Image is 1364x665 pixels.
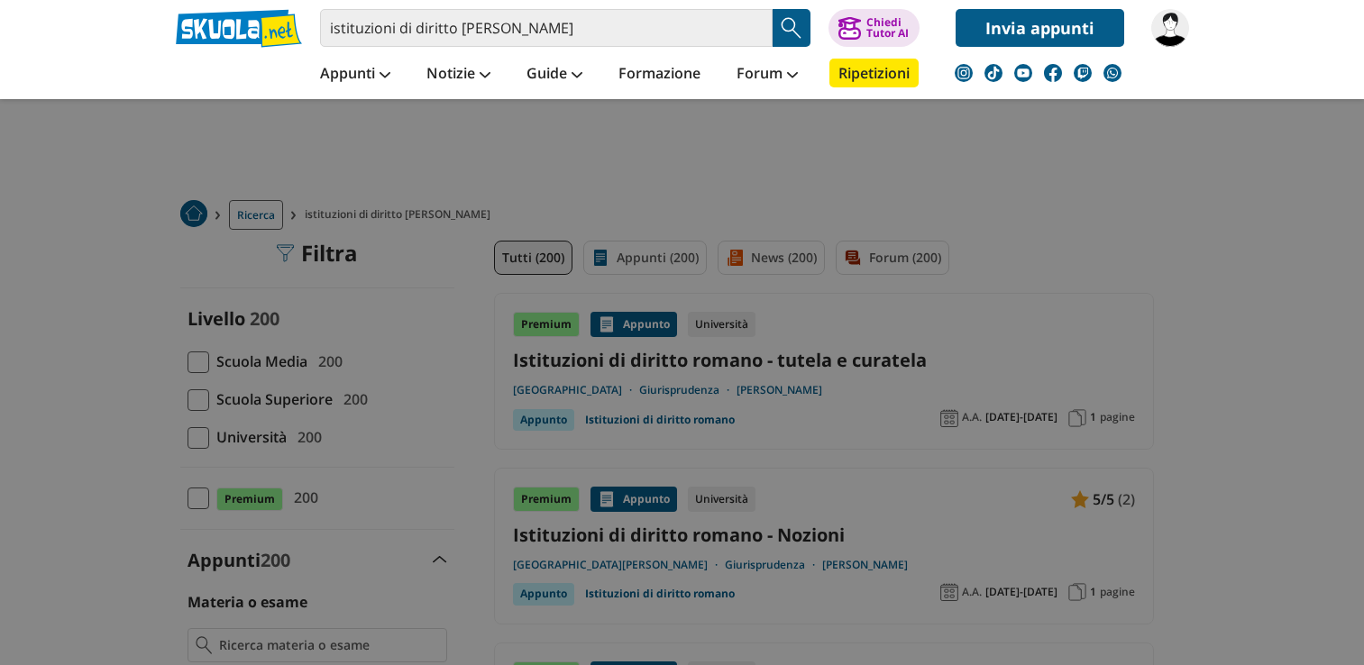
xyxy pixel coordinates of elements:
img: youtube [1014,64,1032,82]
img: WhatsApp [1103,64,1121,82]
a: Formazione [614,59,705,91]
input: Cerca appunti, riassunti o versioni [320,9,773,47]
img: twitch [1074,64,1092,82]
div: Chiedi Tutor AI [866,17,909,39]
a: Forum [732,59,802,91]
img: tiktok [984,64,1002,82]
button: ChiediTutor AI [828,9,920,47]
a: Guide [522,59,587,91]
a: Invia appunti [956,9,1124,47]
img: Cerca appunti, riassunti o versioni [778,14,805,41]
a: Ripetizioni [829,59,919,87]
a: Notizie [422,59,495,91]
img: instagram [955,64,973,82]
img: facebook [1044,64,1062,82]
button: Search Button [773,9,810,47]
img: Salvatore2310 [1151,9,1189,47]
a: Appunti [316,59,395,91]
